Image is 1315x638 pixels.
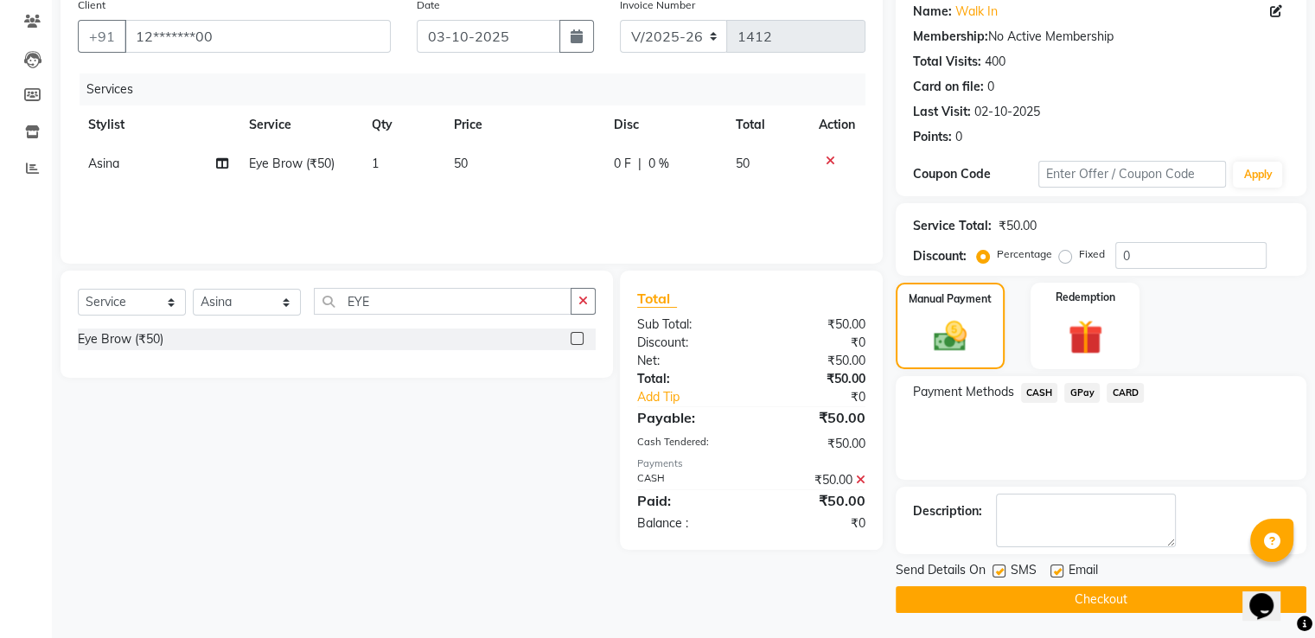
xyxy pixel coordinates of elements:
div: Balance : [624,514,751,533]
span: 0 F [614,155,631,173]
div: Description: [913,502,982,520]
div: Membership: [913,28,988,46]
span: CARD [1107,383,1144,403]
span: SMS [1011,561,1037,583]
th: Service [239,105,361,144]
div: ₹0 [751,514,878,533]
th: Total [725,105,808,144]
th: Disc [603,105,725,144]
span: CASH [1021,383,1058,403]
div: Last Visit: [913,103,971,121]
div: No Active Membership [913,28,1289,46]
span: Asina [88,156,119,171]
span: GPay [1064,383,1100,403]
span: Send Details On [896,561,986,583]
div: Service Total: [913,217,992,235]
div: 400 [985,53,1005,71]
div: Total Visits: [913,53,981,71]
a: Add Tip [624,388,772,406]
button: Checkout [896,586,1306,613]
div: Eye Brow (₹50) [78,330,163,348]
div: ₹0 [772,388,878,406]
div: Card on file: [913,78,984,96]
div: Services [80,73,878,105]
input: Enter Offer / Coupon Code [1038,161,1227,188]
div: Paid: [624,490,751,511]
div: Discount: [624,334,751,352]
th: Qty [361,105,444,144]
button: +91 [78,20,126,53]
div: 0 [955,128,962,146]
span: 0 % [648,155,669,173]
img: _gift.svg [1057,316,1114,359]
div: ₹50.00 [751,352,878,370]
label: Redemption [1056,290,1115,305]
span: 1 [372,156,379,171]
span: 50 [736,156,750,171]
button: Apply [1233,162,1282,188]
span: Payment Methods [913,383,1014,401]
div: Discount: [913,247,967,265]
div: Total: [624,370,751,388]
div: Payable: [624,407,751,428]
div: ₹50.00 [751,490,878,511]
label: Manual Payment [909,291,992,307]
label: Fixed [1079,246,1105,262]
th: Price [444,105,603,144]
span: 50 [454,156,468,171]
div: ₹50.00 [751,316,878,334]
div: Payments [637,456,865,471]
div: ₹50.00 [751,370,878,388]
a: Walk In [955,3,998,21]
label: Percentage [997,246,1052,262]
div: Points: [913,128,952,146]
span: Email [1069,561,1098,583]
iframe: chat widget [1242,569,1298,621]
div: ₹50.00 [751,435,878,453]
div: Name: [913,3,952,21]
div: ₹50.00 [751,471,878,489]
div: Cash Tendered: [624,435,751,453]
img: _cash.svg [923,317,977,355]
div: Sub Total: [624,316,751,334]
div: Coupon Code [913,165,1038,183]
span: | [638,155,642,173]
div: CASH [624,471,751,489]
span: Total [637,290,677,308]
input: Search by Name/Mobile/Email/Code [124,20,391,53]
div: ₹50.00 [751,407,878,428]
th: Action [808,105,865,144]
div: Net: [624,352,751,370]
span: Eye Brow (₹50) [249,156,335,171]
input: Search or Scan [314,288,571,315]
div: 02-10-2025 [974,103,1040,121]
div: 0 [987,78,994,96]
th: Stylist [78,105,239,144]
div: ₹50.00 [999,217,1037,235]
div: ₹0 [751,334,878,352]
